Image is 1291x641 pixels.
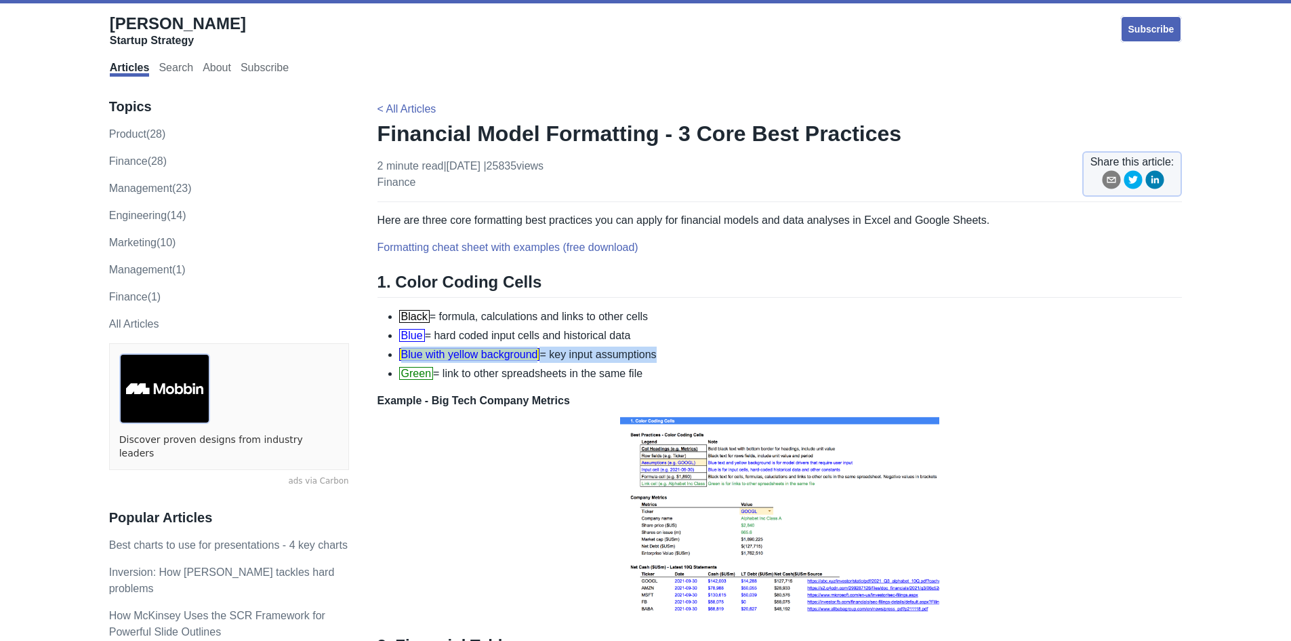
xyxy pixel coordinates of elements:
[110,14,246,33] span: [PERSON_NAME]
[119,353,210,424] img: ads via Carbon
[109,509,349,526] h3: Popular Articles
[377,176,416,188] a: finance
[1090,154,1174,170] span: Share this article:
[109,291,161,303] a: Finance(1)
[377,241,638,253] a: Formatting cheat sheet with examples (free download)
[109,566,335,594] a: Inversion: How [PERSON_NAME] tackles hard problems
[377,120,1183,147] h1: Financial Model Formatting - 3 Core Best Practices
[399,310,430,323] span: Black
[399,347,1183,363] li: = key input assumptions
[110,14,246,47] a: [PERSON_NAME]Startup Strategy
[109,264,186,275] a: Management(1)
[399,328,1183,344] li: = hard coded input cells and historical data
[399,366,1183,382] li: = link to other spreadsheets in the same file
[1124,170,1143,194] button: twitter
[109,182,192,194] a: management(23)
[1102,170,1121,194] button: email
[119,433,339,460] a: Discover proven designs from industry leaders
[109,128,166,140] a: product(28)
[377,212,1183,229] p: Here are three core formatting best practices you can apply for financial models and data analyse...
[399,348,540,361] span: Blue with yellow background
[109,318,159,330] a: All Articles
[377,158,544,191] p: 2 minute read | [DATE]
[1120,16,1183,43] a: Subscribe
[109,539,348,551] a: Best charts to use for presentations - 4 key charts
[617,409,943,619] img: COLORCODE
[241,62,289,77] a: Subscribe
[203,62,231,77] a: About
[399,367,433,380] span: Green
[377,103,436,115] a: < All Articles
[109,610,325,638] a: How McKinsey Uses the SCR Framework for Powerful Slide Outlines
[399,309,1183,325] li: = formula, calculations and links to other cells
[1145,170,1164,194] button: linkedin
[109,210,186,221] a: engineering(14)
[377,272,1183,298] h2: 1. Color Coding Cells
[483,160,544,172] span: | 25835 views
[109,475,349,488] a: ads via Carbon
[109,237,176,248] a: marketing(10)
[109,155,167,167] a: finance(28)
[110,34,246,47] div: Startup Strategy
[109,98,349,115] h3: Topics
[110,62,150,77] a: Articles
[377,395,570,406] strong: Example - Big Tech Company Metrics
[399,329,425,342] span: Blue
[159,62,193,77] a: Search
